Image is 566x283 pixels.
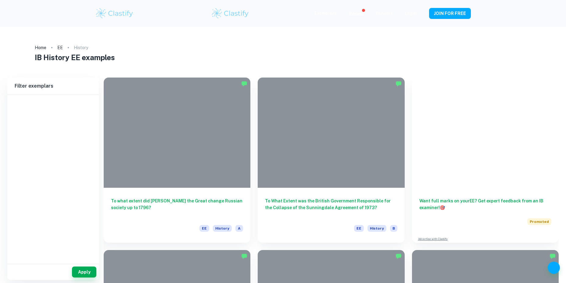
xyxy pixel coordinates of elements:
h6: Filter exemplars [7,78,99,95]
span: B [390,225,397,232]
img: Marked [241,81,247,87]
img: Marked [550,253,556,259]
span: 🎯 [440,205,445,210]
p: Exemplars [314,10,337,16]
a: To what extent did [PERSON_NAME] the Great change Russian society up to 1796?EEHistoryA [104,78,250,243]
h1: IB History EE examples [35,52,531,63]
span: History [367,225,386,232]
span: EE [354,225,364,232]
a: Advertise with Clastify [418,237,448,241]
a: EE [57,43,63,52]
img: Clastify logo [95,7,134,20]
h6: To what extent did [PERSON_NAME] the Great change Russian society up to 1796? [111,198,243,218]
button: Help and Feedback [548,262,560,274]
span: History [213,225,232,232]
span: Promoted [527,218,551,225]
button: JOIN FOR FREE [429,8,471,19]
a: Schools [376,11,393,16]
button: Apply [72,267,96,278]
a: Want full marks on yourEE? Get expert feedback from an IB examiner!Promoted [412,78,559,232]
img: Marked [396,81,402,87]
span: A [235,225,243,232]
img: Marked [241,253,247,259]
span: EE [199,225,209,232]
img: Clastify logo [211,7,250,20]
a: Login [405,11,417,16]
p: Review [349,10,364,17]
a: Home [35,43,46,52]
img: Marked [396,253,402,259]
h6: Want full marks on your EE ? Get expert feedback from an IB examiner! [419,198,551,211]
p: History [74,44,88,51]
h6: To What Extent was the British Government Responsible for the Collapse of the Sunningdale Agreeme... [265,198,397,218]
a: To What Extent was the British Government Responsible for the Collapse of the Sunningdale Agreeme... [258,78,404,243]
